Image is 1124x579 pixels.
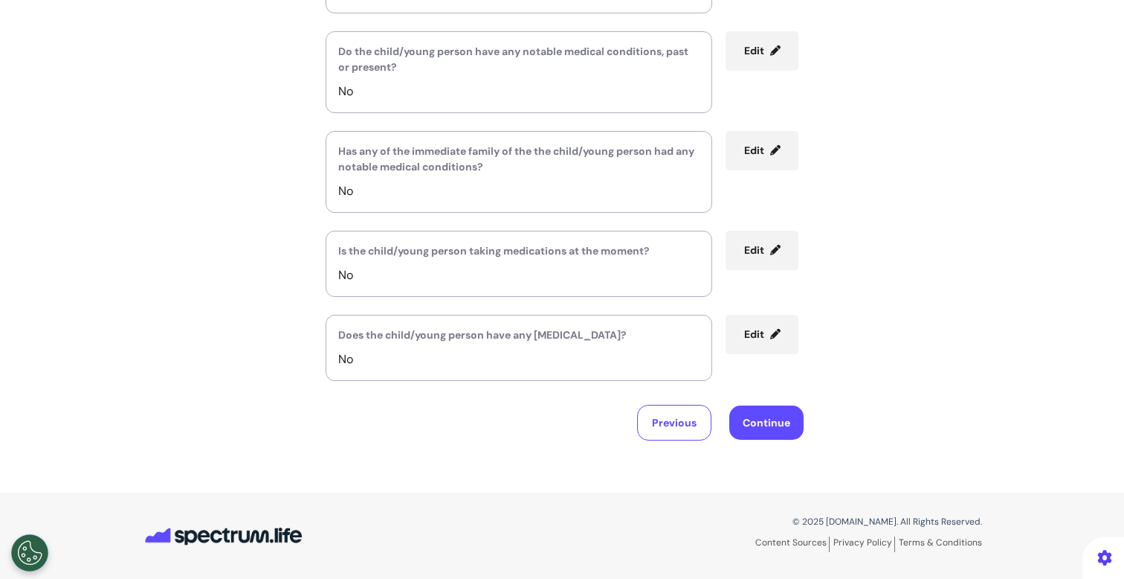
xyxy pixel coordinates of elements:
button: Previous [637,405,711,441]
p: Has any of the immediate family of the the child/young person had any notable medical conditions? [338,144,700,175]
button: Edit [726,315,798,354]
p: No [338,351,700,368]
p: Does the child/young person have any [MEDICAL_DATA]? [338,327,700,343]
button: Edit [726,231,798,270]
p: No [338,83,700,100]
span: Edit [744,44,764,57]
button: Edit [726,31,798,71]
span: Edit [744,327,764,341]
span: Edit [744,243,764,257]
img: Spectrum.Life logo [142,519,306,554]
p: Is the child/young person taking medications at the moment? [338,243,700,259]
button: Continue [729,406,804,440]
a: Terms & Conditions [899,537,982,548]
a: Content Sources [755,537,830,552]
p: No [338,182,700,200]
button: Open Preferences [11,534,48,572]
p: No [338,266,700,284]
span: Edit [744,144,764,157]
a: Privacy Policy [833,537,895,552]
button: Edit [726,131,798,170]
p: © 2025 [DOMAIN_NAME]. All Rights Reserved. [573,515,982,528]
p: Do the child/young person have any notable medical conditions, past or present? [338,44,700,75]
